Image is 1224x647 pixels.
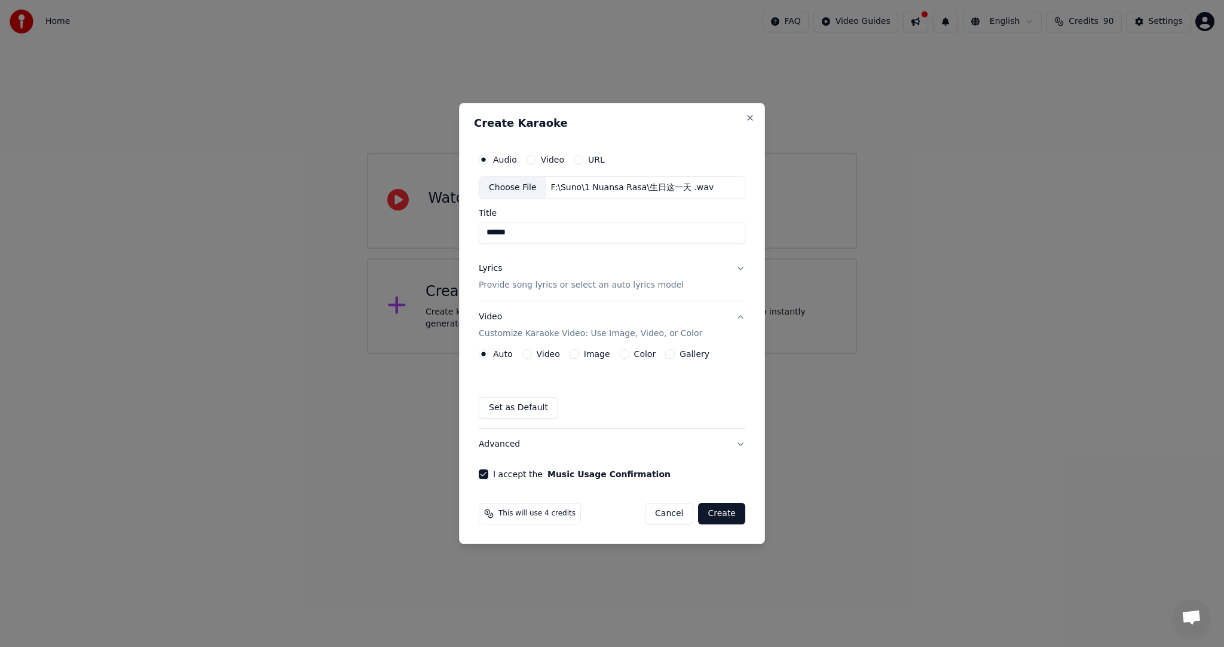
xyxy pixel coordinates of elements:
div: Video [479,311,702,340]
label: Auto [493,350,513,358]
label: Video [537,350,560,358]
span: This will use 4 credits [498,509,576,518]
button: Advanced [479,429,745,460]
label: Color [634,350,656,358]
button: Set as Default [479,397,558,419]
label: URL [588,155,605,164]
label: Title [479,209,745,217]
div: F:\Suno\1 Nuansa Rasa\生日这一天 .wav [546,182,719,194]
button: Cancel [645,503,693,524]
div: Lyrics [479,263,502,274]
label: Audio [493,155,517,164]
div: VideoCustomize Karaoke Video: Use Image, Video, or Color [479,349,745,428]
label: Video [541,155,564,164]
label: I accept the [493,470,671,478]
button: Create [698,503,745,524]
label: Image [584,350,610,358]
button: I accept the [547,470,671,478]
button: LyricsProvide song lyrics or select an auto lyrics model [479,253,745,301]
div: Choose File [479,177,546,199]
p: Provide song lyrics or select an auto lyrics model [479,279,684,291]
p: Customize Karaoke Video: Use Image, Video, or Color [479,328,702,340]
button: VideoCustomize Karaoke Video: Use Image, Video, or Color [479,301,745,349]
h2: Create Karaoke [474,118,750,129]
label: Gallery [680,350,709,358]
